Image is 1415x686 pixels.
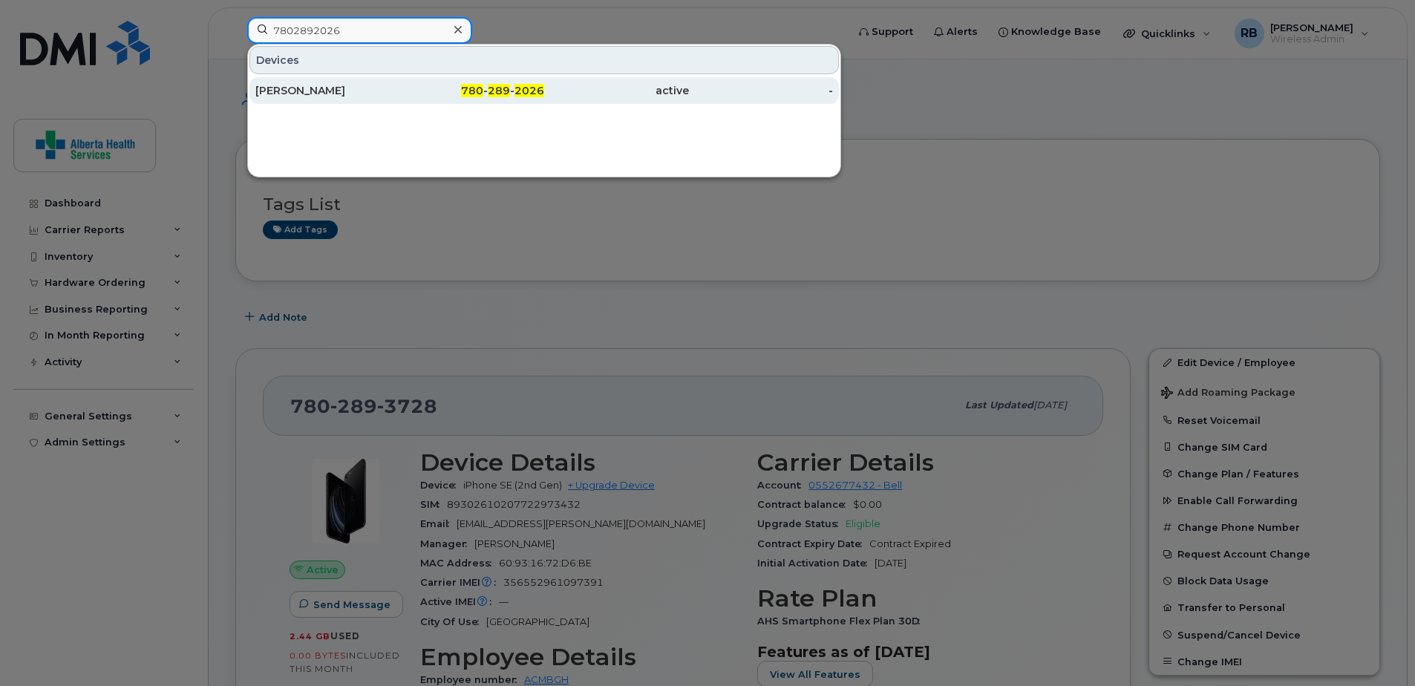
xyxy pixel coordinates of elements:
span: 289 [488,84,510,97]
a: [PERSON_NAME]780-289-2026active- [249,77,839,104]
div: - - [400,83,545,98]
div: Devices [249,46,839,74]
span: 2026 [514,84,544,97]
div: [PERSON_NAME] [255,83,400,98]
div: - [689,83,834,98]
div: active [544,83,689,98]
span: 780 [461,84,483,97]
